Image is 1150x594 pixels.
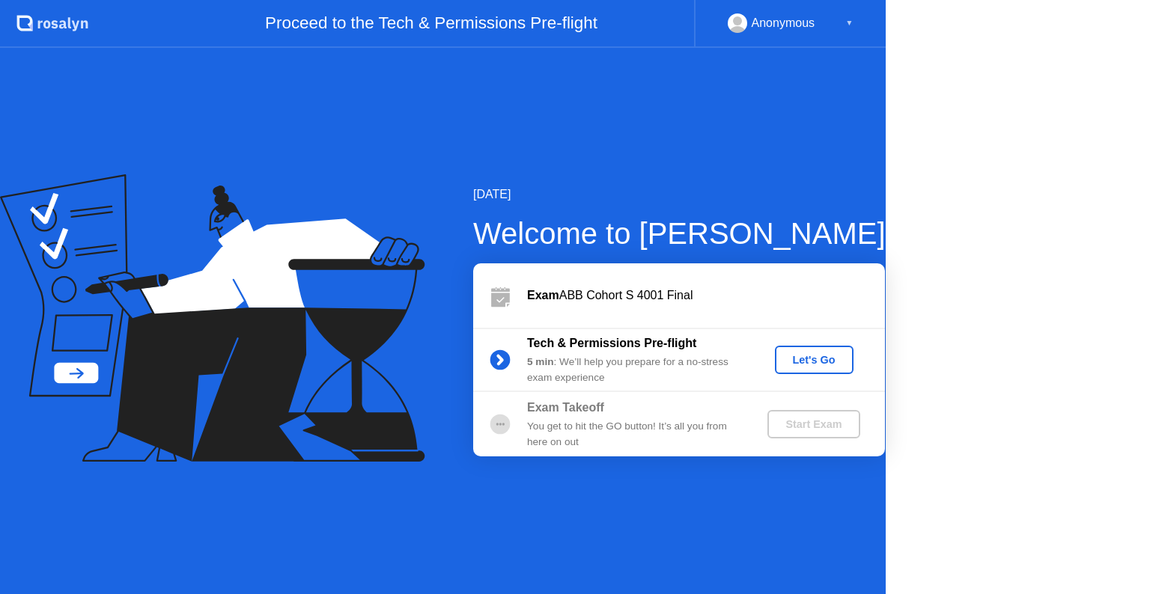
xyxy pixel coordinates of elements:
[473,211,886,256] div: Welcome to [PERSON_NAME]
[781,354,848,366] div: Let's Go
[527,355,743,385] div: : We’ll help you prepare for a no-stress exam experience
[767,410,860,438] button: Start Exam
[773,418,854,430] div: Start Exam
[527,287,885,304] div: ABB Cohort S 4001 Final
[527,419,743,450] div: You get to hit the GO button! It’s all you from here on out
[527,401,604,414] b: Exam Takeoff
[527,337,696,349] b: Tech & Permissions Pre-flight
[527,356,554,367] b: 5 min
[527,289,559,301] b: Exam
[752,13,815,33] div: Anonymous
[845,13,853,33] div: ▼
[775,346,854,374] button: Let's Go
[473,186,886,203] div: [DATE]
